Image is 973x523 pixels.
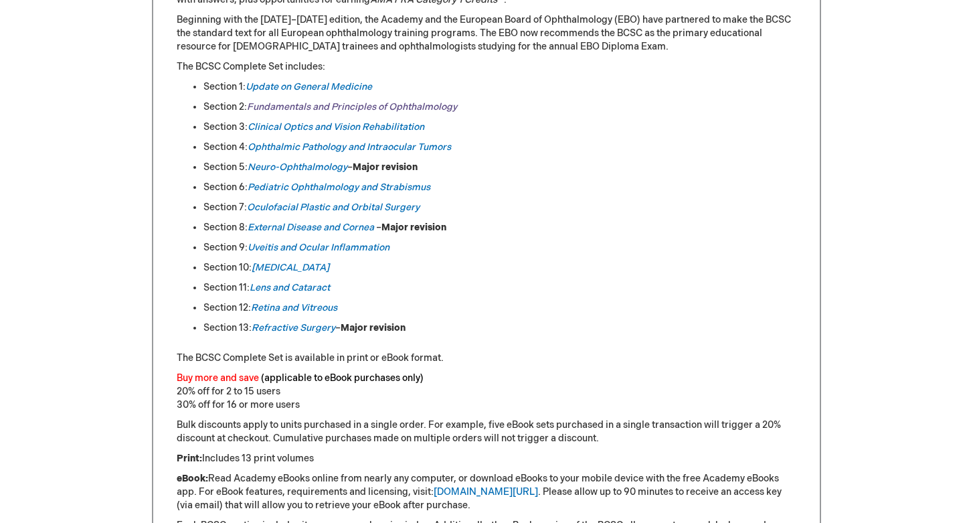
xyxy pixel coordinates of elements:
[177,452,796,465] p: Includes 13 print volumes
[203,301,796,315] li: Section 12:
[177,13,796,54] p: Beginning with the [DATE]–[DATE] edition, the Academy and the European Board of Ophthalmology (EB...
[248,121,424,133] a: Clinical Optics and Vision Rehabilitation
[203,321,796,335] li: Section 13: –
[261,372,424,384] font: (applicable to eBook purchases only)
[177,372,259,384] font: Buy more and save
[203,80,796,94] li: Section 1:
[203,201,796,214] li: Section 7:
[252,322,335,333] a: Refractive Surgery
[177,473,208,484] strong: eBook:
[247,101,457,113] a: Fundamentals and Principles of Ophthalmology
[250,282,330,293] a: Lens and Cataract
[247,202,420,213] a: Oculofacial Plastic and Orbital Surgery
[203,141,796,154] li: Section 4:
[251,302,337,313] a: Retina and Vitreous
[434,486,538,498] a: [DOMAIN_NAME][URL]
[248,242,389,253] a: Uveitis and Ocular Inflammation
[177,60,796,74] p: The BCSC Complete Set includes:
[353,161,418,173] strong: Major revision
[203,161,796,174] li: Section 5: –
[203,241,796,254] li: Section 9:
[177,372,796,412] p: 20% off for 2 to 15 users 30% off for 16 or more users
[341,322,406,333] strong: Major revision
[381,222,446,233] strong: Major revision
[203,261,796,275] li: Section 10:
[203,100,796,114] li: Section 2:
[177,453,202,464] strong: Print:
[248,141,451,153] a: Ophthalmic Pathology and Intraocular Tumors
[203,221,796,234] li: Section 8: –
[177,419,796,445] p: Bulk discounts apply to units purchased in a single order. For example, five eBook sets purchased...
[248,161,347,173] a: Neuro-Ophthalmology
[203,281,796,295] li: Section 11:
[177,472,796,512] p: Read Academy eBooks online from nearly any computer, or download eBooks to your mobile device wit...
[248,181,430,193] a: Pediatric Ophthalmology and Strabismus
[203,121,796,134] li: Section 3:
[177,352,796,365] p: The BCSC Complete Set is available in print or eBook format.
[203,181,796,194] li: Section 6:
[248,222,374,233] a: External Disease and Cornea
[252,262,329,273] a: [MEDICAL_DATA]
[246,81,372,92] a: Update on General Medicine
